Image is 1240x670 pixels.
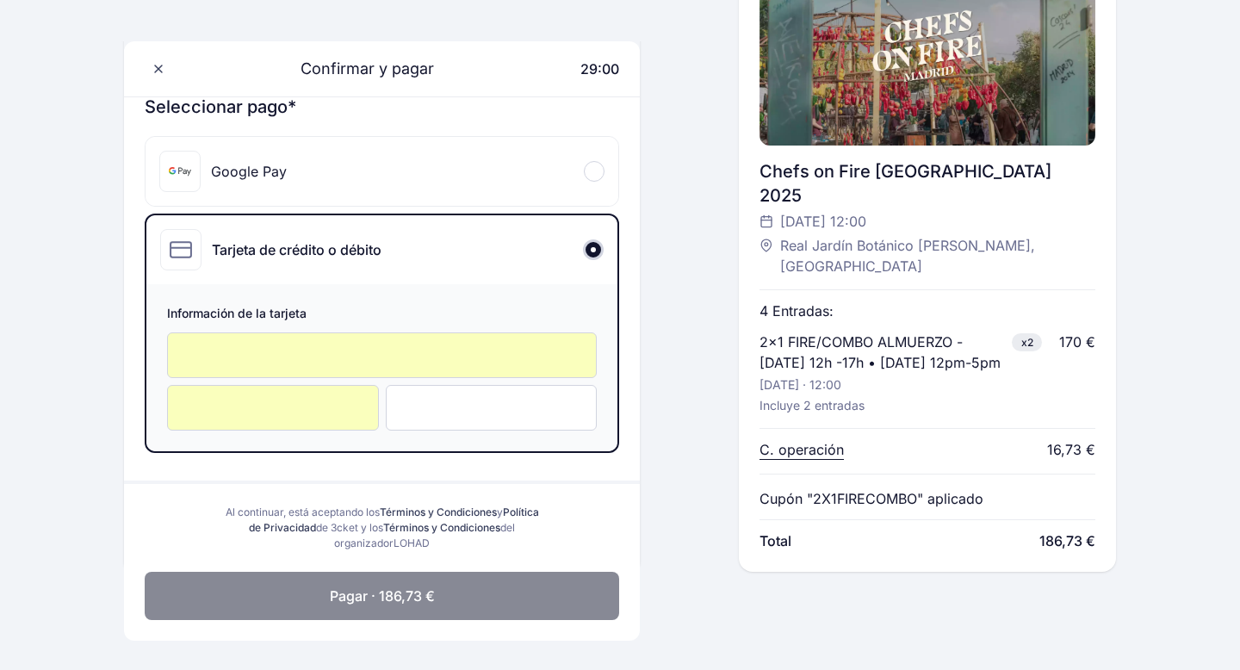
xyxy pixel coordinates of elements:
span: 186,73 € [1039,530,1095,551]
span: LOHAD [394,537,430,549]
p: Cupón "2X1FIRECOMBO" aplicado [759,488,983,509]
span: x2 [1012,334,1042,352]
div: Google Pay [211,161,287,182]
a: Términos y Condiciones [380,506,497,518]
iframe: Campo de entrada seguro para el CVC [404,400,580,416]
h3: Seleccionar pago* [145,95,619,119]
span: 2 [803,398,811,413]
p: Incluye [759,397,865,414]
div: Al continuar, está aceptando los y de 3cket y los del organizador [220,505,543,551]
span: Información de la tarjeta [167,305,597,326]
div: Chefs on Fire [GEOGRAPHIC_DATA] 2025 [759,159,1095,208]
iframe: Campo de entrada seguro del número de tarjeta [185,347,579,363]
div: Tarjeta de crédito o débito [212,239,381,260]
a: Términos y Condiciones [383,521,500,534]
span: 29:00 [580,60,619,78]
div: 16,73 € [1047,439,1095,460]
iframe: Campo de entrada seguro de la fecha de caducidad [185,400,361,416]
span: Total [759,530,791,551]
p: [DATE] · 12:00 [759,376,841,394]
p: 4 Entradas: [759,301,834,321]
span: Real Jardín Botánico [PERSON_NAME], [GEOGRAPHIC_DATA] [780,235,1078,276]
button: Pagar · 186,73 € [145,572,619,620]
span: Confirmar y pagar [280,57,434,81]
span: Entradas [815,398,865,413]
span: [DATE] 12:00 [780,211,866,232]
span: Pagar · 186,73 € [330,586,435,606]
div: 170 € [1059,332,1095,352]
p: 2x1 FIRE/COMBO ALMUERZO - [DATE] 12h -17h • [DATE] 12pm-5pm [759,332,1005,373]
p: C. operación [759,439,844,460]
